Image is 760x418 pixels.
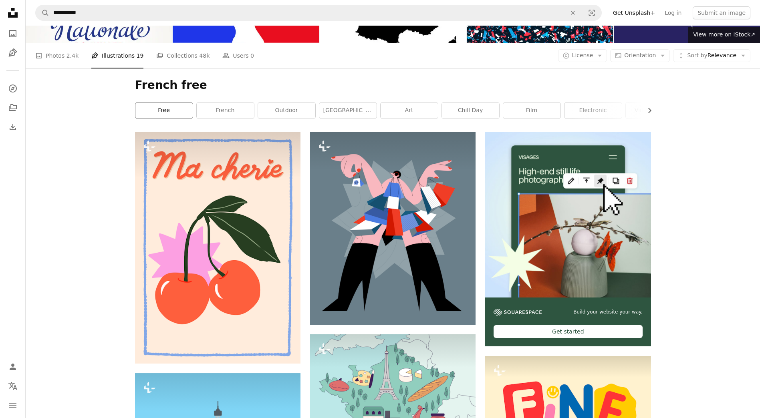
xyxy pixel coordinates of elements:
[381,102,438,119] a: art
[503,102,560,119] a: film
[5,397,21,413] button: Menu
[258,102,315,119] a: outdoor
[573,309,642,316] span: Build your website your way.
[442,102,499,119] a: chill day
[494,325,642,338] div: Get started
[135,78,651,92] h1: French free
[610,49,670,62] button: Orientation
[564,5,582,20] button: Clear
[693,6,750,19] button: Submit an image
[319,102,377,119] a: [GEOGRAPHIC_DATA]
[582,5,601,20] button: Visual search
[310,225,476,232] a: A woman in a dress holding shopping bags
[688,27,760,43] a: View more on iStock↗
[626,102,683,119] a: video camera
[35,5,602,21] form: Find visuals sitewide
[693,31,755,38] span: View more on iStock ↗
[660,6,686,19] a: Log in
[494,309,542,316] img: file-1606177908946-d1eed1cbe4f5image
[310,132,476,325] img: A woman in a dress holding shopping bags
[624,52,656,58] span: Orientation
[35,43,79,68] a: Photos 2.4k
[572,52,593,58] span: License
[687,52,736,60] span: Relevance
[642,102,651,119] button: scroll list to the right
[135,102,193,119] a: free
[135,244,300,251] a: A card with a picture of two cherries on it
[673,49,750,62] button: Sort byRelevance
[5,119,21,135] a: Download History
[687,52,707,58] span: Sort by
[5,45,21,61] a: Illustrations
[197,102,254,119] a: french
[36,5,49,20] button: Search Unsplash
[250,51,254,60] span: 0
[608,6,660,19] a: Get Unsplash+
[67,51,79,60] span: 2.4k
[485,405,651,412] a: The word "fine" is displayed with color.
[222,43,254,68] a: Users 0
[5,5,21,22] a: Home — Unsplash
[5,378,21,394] button: Language
[485,132,651,346] a: Build your website your way.Get started
[5,100,21,116] a: Collections
[199,51,210,60] span: 48k
[485,132,651,297] img: file-1723602894256-972c108553a7image
[5,359,21,375] a: Log in / Sign up
[135,132,300,364] img: A card with a picture of two cherries on it
[156,43,210,68] a: Collections 48k
[5,80,21,96] a: Explore
[5,26,21,42] a: Photos
[558,49,607,62] button: License
[564,102,622,119] a: electronic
